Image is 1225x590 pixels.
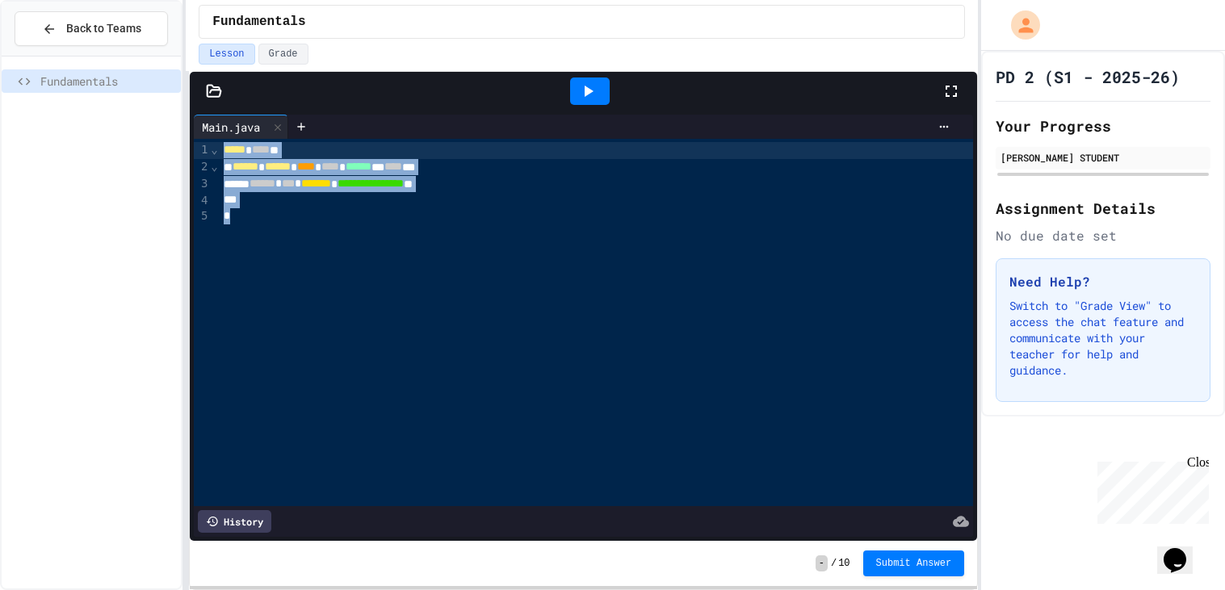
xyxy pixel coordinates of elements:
[194,115,288,139] div: Main.java
[1001,150,1206,165] div: [PERSON_NAME] STUDENT
[996,226,1210,245] div: No due date set
[1091,455,1209,524] iframe: chat widget
[258,44,308,65] button: Grade
[210,143,218,156] span: Fold line
[996,65,1180,88] h1: PD 2 (S1 - 2025-26)
[15,11,168,46] button: Back to Teams
[199,44,254,65] button: Lesson
[194,119,268,136] div: Main.java
[838,557,850,570] span: 10
[876,557,952,570] span: Submit Answer
[198,510,271,533] div: History
[816,555,828,571] span: -
[6,6,111,103] div: Chat with us now!Close
[1009,298,1197,379] p: Switch to "Grade View" to access the chat feature and communicate with your teacher for help and ...
[66,20,141,37] span: Back to Teams
[996,115,1210,137] h2: Your Progress
[194,159,210,176] div: 2
[194,142,210,159] div: 1
[1009,272,1197,291] h3: Need Help?
[194,208,210,224] div: 5
[40,73,174,90] span: Fundamentals
[831,557,837,570] span: /
[863,550,965,576] button: Submit Answer
[994,6,1044,44] div: My Account
[1157,525,1209,574] iframe: chat widget
[210,160,218,173] span: Fold line
[194,176,210,193] div: 3
[212,12,305,31] span: Fundamentals
[996,197,1210,220] h2: Assignment Details
[194,193,210,209] div: 4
